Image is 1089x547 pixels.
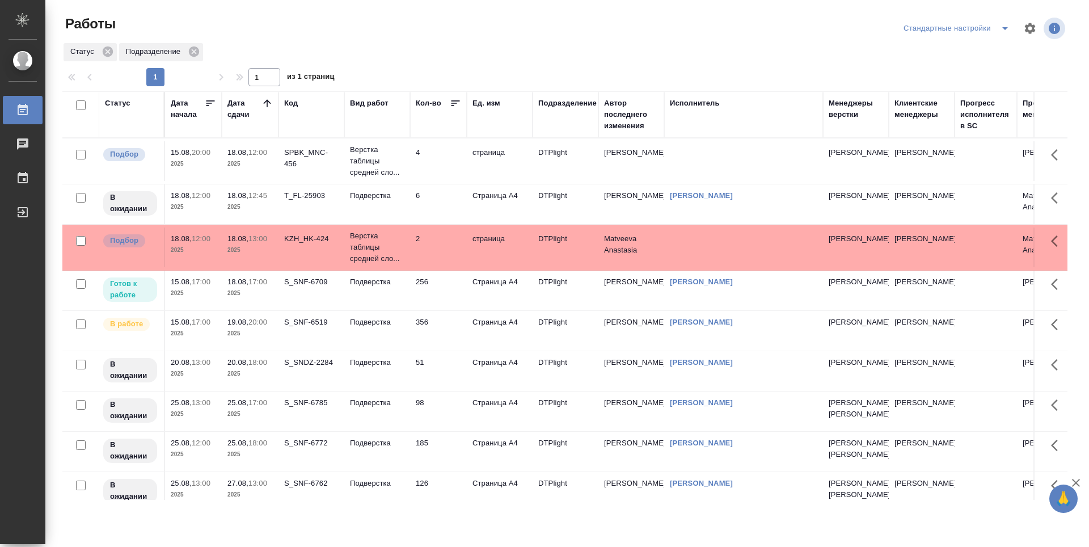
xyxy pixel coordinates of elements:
[670,358,733,367] a: [PERSON_NAME]
[829,276,883,288] p: [PERSON_NAME]
[284,397,339,409] div: S_SNF-6785
[192,234,210,243] p: 12:00
[110,149,138,160] p: Подбор
[1044,18,1067,39] span: Посмотреть информацию
[410,472,467,512] td: 126
[192,439,210,447] p: 12:00
[287,70,335,86] span: из 1 страниц
[533,271,598,310] td: DTPlight
[171,148,192,157] p: 15.08,
[102,233,158,249] div: Можно подбирать исполнителей
[227,148,248,157] p: 18.08,
[248,358,267,367] p: 18:00
[1044,392,1071,419] button: Здесь прячутся важные кнопки
[889,141,955,181] td: [PERSON_NAME]
[889,311,955,351] td: [PERSON_NAME]
[227,158,273,170] p: 2025
[110,439,150,462] p: В ожидании
[70,46,98,57] p: Статус
[533,472,598,512] td: DTPlight
[284,276,339,288] div: S_SNF-6709
[350,397,404,409] p: Подверстка
[171,368,216,380] p: 2025
[284,147,339,170] div: SPBK_MNC-456
[467,228,533,267] td: страница
[284,357,339,368] div: S_SNDZ-2284
[227,234,248,243] p: 18.08,
[416,98,441,109] div: Кол-во
[670,439,733,447] a: [PERSON_NAME]
[171,288,216,299] p: 2025
[829,478,883,500] p: [PERSON_NAME], [PERSON_NAME]
[171,489,216,500] p: 2025
[1044,351,1071,378] button: Здесь прячутся важные кнопки
[889,271,955,310] td: [PERSON_NAME]
[533,311,598,351] td: DTPlight
[598,432,664,472] td: [PERSON_NAME]
[829,437,883,460] p: [PERSON_NAME], [PERSON_NAME]
[350,317,404,328] p: Подверстка
[350,437,404,449] p: Подверстка
[248,234,267,243] p: 13:00
[192,398,210,407] p: 13:00
[670,398,733,407] a: [PERSON_NAME]
[350,144,404,178] p: Верстка таблицы средней сло...
[1044,311,1071,338] button: Здесь прячутся важные кнопки
[192,358,210,367] p: 13:00
[227,398,248,407] p: 25.08,
[102,317,158,332] div: Исполнитель выполняет работу
[64,43,117,61] div: Статус
[1016,15,1044,42] span: Настроить таблицу
[110,318,143,330] p: В работе
[227,288,273,299] p: 2025
[248,318,267,326] p: 20:00
[604,98,659,132] div: Автор последнего изменения
[284,317,339,328] div: S_SNF-6519
[829,397,883,420] p: [PERSON_NAME], [PERSON_NAME]
[110,399,150,422] p: В ожидании
[192,318,210,326] p: 17:00
[598,271,664,310] td: [PERSON_NAME]
[894,98,949,120] div: Клиентские менеджеры
[1044,432,1071,459] button: Здесь прячутся важные кнопки
[110,235,138,246] p: Подбор
[533,351,598,391] td: DTPlight
[472,98,500,109] div: Ед. изм
[598,351,664,391] td: [PERSON_NAME]
[1017,392,1083,431] td: [PERSON_NAME]
[829,147,883,158] p: [PERSON_NAME]
[62,15,116,33] span: Работы
[1049,485,1078,513] button: 🙏
[102,437,158,464] div: Исполнитель назначен, приступать к работе пока рано
[102,147,158,162] div: Можно подбирать исполнителей
[829,317,883,328] p: [PERSON_NAME]
[171,234,192,243] p: 18.08,
[102,478,158,504] div: Исполнитель назначен, приступать к работе пока рано
[227,318,248,326] p: 19.08,
[410,184,467,224] td: 6
[248,479,267,487] p: 13:00
[227,201,273,213] p: 2025
[467,184,533,224] td: Страница А4
[1023,98,1077,120] div: Проектные менеджеры
[1017,184,1083,224] td: Matveeva Anastasia
[102,357,158,384] div: Исполнитель назначен, приступать к работе пока рано
[227,368,273,380] p: 2025
[410,141,467,181] td: 4
[102,276,158,303] div: Исполнитель может приступить к работе
[1017,271,1083,310] td: [PERSON_NAME]
[192,148,210,157] p: 20:00
[1017,351,1083,391] td: [PERSON_NAME]
[248,277,267,286] p: 17:00
[350,98,389,109] div: Вид работ
[192,277,210,286] p: 17:00
[1044,228,1071,255] button: Здесь прячутся важные кнопки
[889,228,955,267] td: [PERSON_NAME]
[171,328,216,339] p: 2025
[889,432,955,472] td: [PERSON_NAME]
[670,479,733,487] a: [PERSON_NAME]
[350,357,404,368] p: Подверстка
[227,191,248,200] p: 18.08,
[110,359,150,381] p: В ожидании
[670,191,733,200] a: [PERSON_NAME]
